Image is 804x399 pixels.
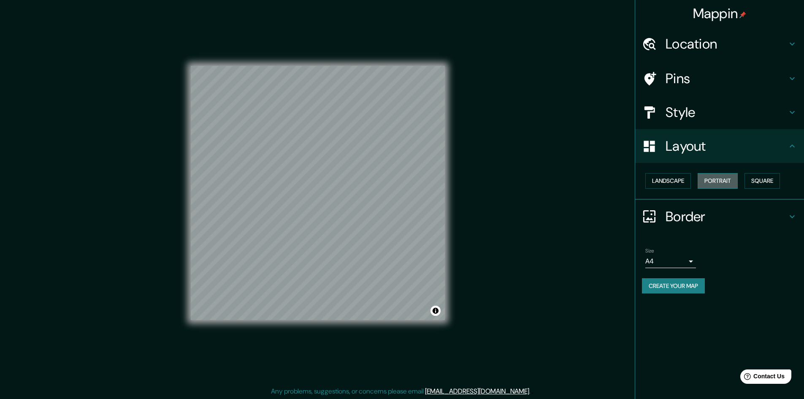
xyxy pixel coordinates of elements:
button: Portrait [698,173,738,189]
img: pin-icon.png [739,11,746,18]
div: Pins [635,62,804,95]
label: Size [645,247,654,254]
div: Border [635,200,804,233]
div: Style [635,95,804,129]
canvas: Map [191,66,445,320]
div: Location [635,27,804,61]
button: Square [744,173,780,189]
button: Landscape [645,173,691,189]
a: [EMAIL_ADDRESS][DOMAIN_NAME] [425,387,529,396]
button: Create your map [642,278,705,294]
div: . [532,386,533,396]
h4: Layout [666,138,787,155]
p: Any problems, suggestions, or concerns please email . [271,386,531,396]
div: A4 [645,255,696,268]
div: . [531,386,532,396]
div: Layout [635,129,804,163]
h4: Border [666,208,787,225]
h4: Pins [666,70,787,87]
h4: Location [666,35,787,52]
h4: Mappin [693,5,747,22]
h4: Style [666,104,787,121]
button: Toggle attribution [430,306,441,316]
iframe: Help widget launcher [729,366,795,390]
